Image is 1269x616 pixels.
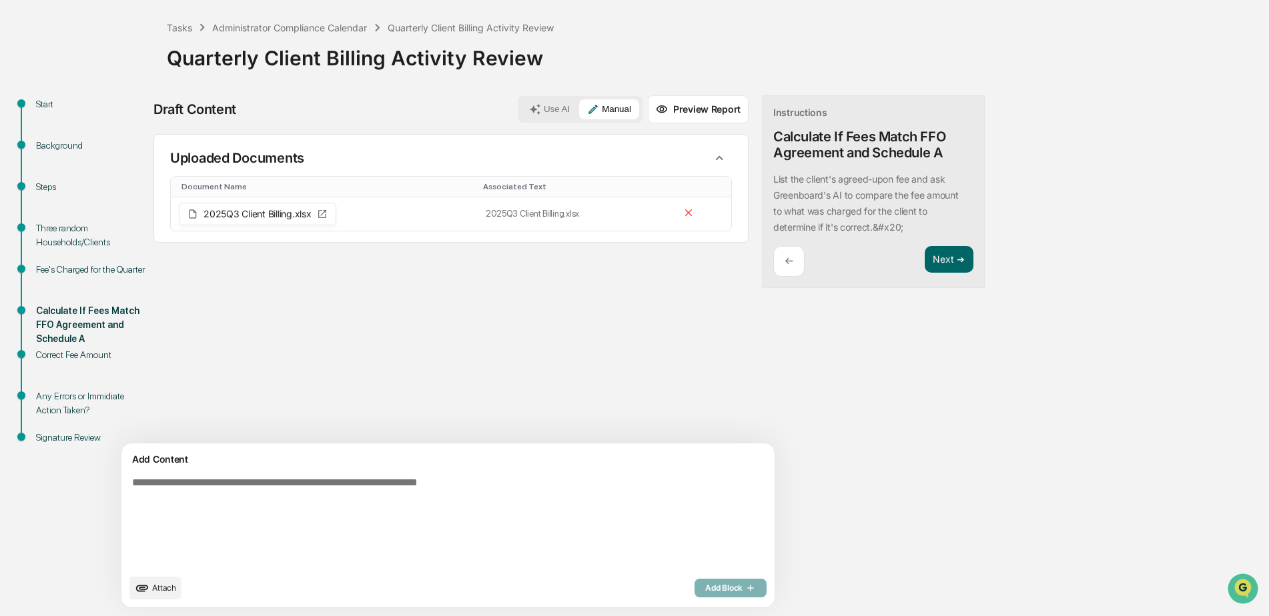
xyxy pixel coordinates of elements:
a: 🖐️Preclearance [8,163,91,187]
img: 1746055101610-c473b297-6a78-478c-a979-82029cc54cd1 [13,102,37,126]
div: Fee's Charged for the Quarter [36,263,145,277]
button: Next ➔ [925,246,973,273]
div: Steps [36,180,145,194]
button: Use AI [521,99,578,119]
div: Draft Content [153,101,236,117]
span: Preclearance [27,168,86,181]
div: 🗄️ [97,169,107,180]
div: Tasks [167,22,192,33]
div: Add Content [129,451,767,467]
div: Calculate If Fees Match FFO Agreement and Schedule A [773,129,973,161]
span: Attach [152,583,176,593]
span: Data Lookup [27,193,84,207]
p: List the client's agreed-upon fee and ask Greenboard's AI to compare the fee amount to what was c... [773,173,959,233]
div: Start [36,97,145,111]
span: Attestations [110,168,165,181]
button: Manual [579,99,639,119]
p: Uploaded Documents [170,150,304,166]
div: We're available if you need us! [45,115,169,126]
div: Three random Households/Clients [36,221,145,249]
div: Any Errors or Immidiate Action Taken? [36,389,145,417]
button: Preview Report [648,95,749,123]
div: Background [36,139,145,153]
div: Administrator Compliance Calendar [212,22,367,33]
button: upload document [129,577,181,599]
p: How can we help? [13,28,243,49]
div: Toggle SortBy [181,182,472,191]
div: Quarterly Client Billing Activity Review [167,35,1262,70]
div: Start new chat [45,102,219,115]
div: 🖐️ [13,169,24,180]
p: ← [785,255,793,267]
span: Pylon [133,226,161,236]
div: Instructions [773,107,827,118]
div: 🔎 [13,195,24,205]
iframe: Open customer support [1226,572,1262,608]
div: Toggle SortBy [483,182,667,191]
div: Signature Review [36,431,145,445]
div: Correct Fee Amount [36,348,145,362]
a: 🔎Data Lookup [8,188,89,212]
a: 🗄️Attestations [91,163,171,187]
td: 2025Q3 Client Billing.xlsx [478,197,672,231]
span: 2025Q3 Client Billing.xlsx [203,209,312,219]
div: Calculate If Fees Match FFO Agreement and Schedule A [36,304,145,346]
a: Powered byPylon [94,225,161,236]
button: Remove file [680,204,698,224]
input: Clear [35,61,220,75]
div: Quarterly Client Billing Activity Review [388,22,554,33]
button: Start new chat [227,106,243,122]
